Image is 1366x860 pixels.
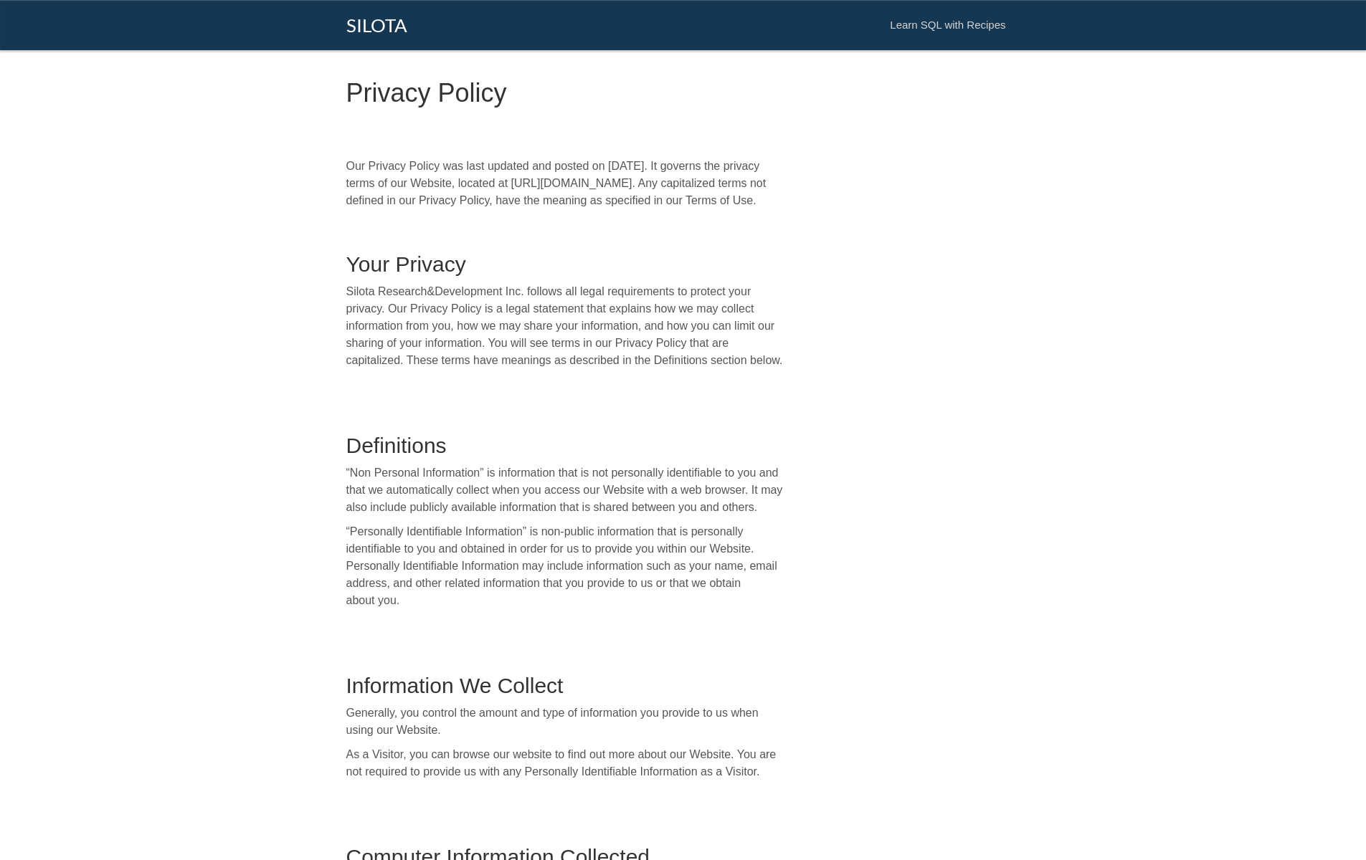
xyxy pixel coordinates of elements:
span: & [427,285,435,297]
p: Personally Identifiable Information” is non-public information that is personally identifiable to... [346,523,789,609]
span: “ [346,525,350,537]
h2: Definitions [346,434,789,457]
h2: Information We Collect [346,674,789,697]
h1: Privacy Policy [346,79,1020,107]
h2: Your Privacy [346,252,789,276]
p: Silota Research Development Inc. follows all legal requirements to protect your privacy. Our Priv... [346,283,789,369]
span: “ [346,467,350,479]
p: Generally, you control the amount and type of information you provide to us when using our Website. [346,704,789,739]
p: As a Visitor, you can browse our website to find out more about our Website. You are not required... [346,746,789,780]
p: Our Privacy Policy was last updated and posted on [DATE]. It governs the privacy terms of our Web... [346,158,789,209]
p: Non Personal Information” is information that is not personally identifiable to you and that we a... [346,464,789,516]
